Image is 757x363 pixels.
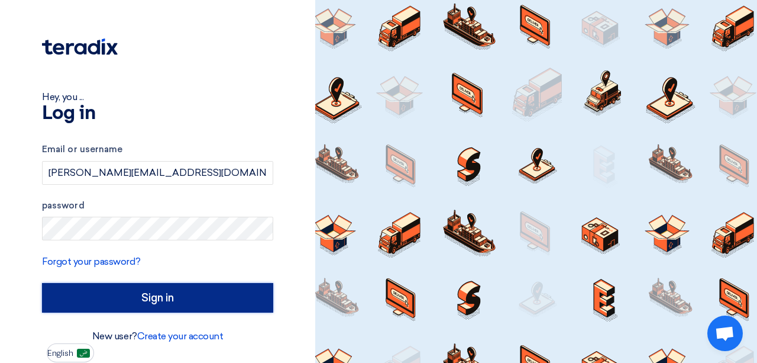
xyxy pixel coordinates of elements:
[42,256,141,267] a: Forgot your password?
[47,343,94,362] button: English
[42,104,95,123] font: Log in
[707,316,743,351] a: Open chat
[137,330,224,342] a: Create your account
[42,200,85,211] font: password
[42,144,122,155] font: Email or username
[42,283,273,313] input: Sign in
[77,349,90,358] img: ar-AR.png
[42,161,273,185] input: Enter your business email or username
[42,91,83,102] font: Hey, you ...
[42,38,118,55] img: Teradix logo
[47,348,73,358] font: English
[92,330,137,342] font: New user?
